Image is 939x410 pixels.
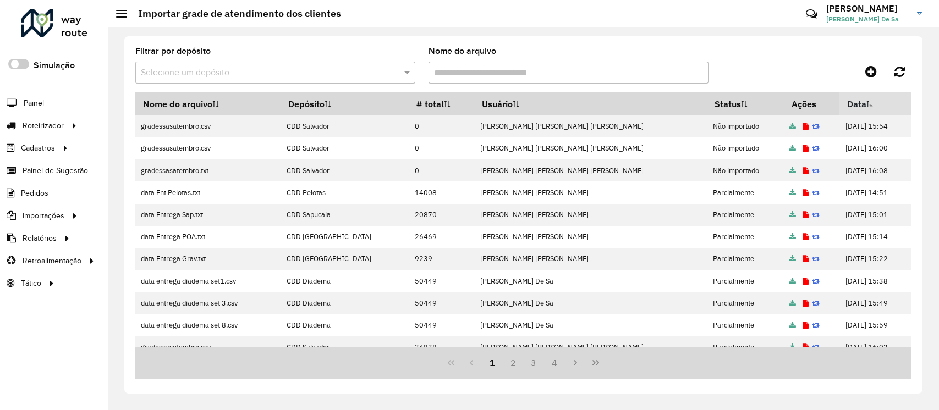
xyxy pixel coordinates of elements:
a: Reimportar [812,121,820,131]
td: 0 [409,159,474,181]
a: Reimportar [812,254,820,263]
span: [PERSON_NAME] De Sa [826,14,909,24]
td: [PERSON_NAME] [PERSON_NAME] [474,248,707,270]
a: Reimportar [812,232,820,241]
td: Não importado [707,137,784,159]
td: CDD [GEOGRAPHIC_DATA] [281,226,409,248]
label: Simulação [34,59,75,72]
td: [PERSON_NAME] [PERSON_NAME] [474,181,707,203]
td: [DATE] 15:38 [839,270,911,292]
button: Last Page [586,352,607,373]
a: Exibir log de erros [803,298,809,308]
td: [PERSON_NAME] [PERSON_NAME] [PERSON_NAME] [474,115,707,137]
td: [PERSON_NAME] [PERSON_NAME] [PERSON_NAME] [474,336,707,358]
td: CDD [GEOGRAPHIC_DATA] [281,248,409,270]
a: Arquivo completo [789,232,796,241]
td: [PERSON_NAME] [PERSON_NAME] [474,226,707,248]
td: Não importado [707,159,784,181]
th: Usuário [474,92,707,115]
a: Arquivo completo [789,121,796,131]
td: [DATE] 15:01 [839,204,911,226]
a: Exibir log de erros [803,188,809,197]
td: 34838 [409,336,474,358]
a: Arquivo completo [789,188,796,197]
span: Tático [21,278,41,289]
td: data Entrega POA.txt [135,226,281,248]
td: CDD Diadema [281,314,409,336]
td: Parcialmente [707,204,784,226]
a: Exibir log de erros [803,166,809,175]
td: gradessasatembro.txt [135,159,281,181]
td: gradessasatembro.csv [135,115,281,137]
a: Exibir log de erros [803,210,809,219]
td: data entrega diadema set 8.csv [135,314,281,336]
td: CDD Sapucaia [281,204,409,226]
button: 1 [482,352,503,373]
th: Depósito [281,92,409,115]
a: Reimportar [812,320,820,330]
td: [DATE] 15:59 [839,314,911,336]
td: [DATE] 15:14 [839,226,911,248]
td: Parcialmente [707,314,784,336]
td: [PERSON_NAME] De Sa [474,314,707,336]
td: data entrega diadema set 3.csv [135,292,281,314]
td: [DATE] 14:51 [839,181,911,203]
td: Parcialmente [707,270,784,292]
a: Arquivo completo [789,276,796,286]
span: Roteirizador [23,120,64,131]
td: data Ent Pelotas.txt [135,181,281,203]
td: [DATE] 16:00 [839,137,911,159]
td: data entrega diadema set1.csv [135,270,281,292]
a: Arquivo completo [789,342,796,352]
td: [DATE] 15:54 [839,115,911,137]
h2: Importar grade de atendimento dos clientes [127,8,341,20]
td: [PERSON_NAME] [PERSON_NAME] [PERSON_NAME] [474,159,707,181]
td: [PERSON_NAME] [PERSON_NAME] [474,204,707,226]
a: Arquivo completo [789,320,796,330]
button: Next Page [565,352,586,373]
a: Reimportar [812,342,820,352]
span: Importações [23,210,64,221]
td: 0 [409,115,474,137]
th: # total [409,92,474,115]
h3: [PERSON_NAME] [826,3,909,14]
a: Arquivo completo [789,298,796,308]
th: Nome do arquivo [135,92,281,115]
td: 0 [409,137,474,159]
span: Pedidos [21,187,48,199]
th: Ações [784,92,839,115]
td: CDD Diadema [281,270,409,292]
td: data Entrega Sap.txt [135,204,281,226]
td: [PERSON_NAME] De Sa [474,270,707,292]
td: CDD Salvador [281,115,409,137]
td: 50449 [409,292,474,314]
td: [DATE] 15:49 [839,292,911,314]
span: Relatórios [23,232,57,244]
td: CDD Diadema [281,292,409,314]
a: Exibir log de erros [803,121,809,131]
td: 20870 [409,204,474,226]
a: Reimportar [812,298,820,308]
a: Contato Rápido [800,2,823,26]
td: data Entrega Grav.txt [135,248,281,270]
td: CDD Salvador [281,159,409,181]
td: CDD Salvador [281,137,409,159]
td: [DATE] 15:22 [839,248,911,270]
td: Parcialmente [707,248,784,270]
a: Exibir log de erros [803,320,809,330]
td: CDD Pelotas [281,181,409,203]
td: Não importado [707,115,784,137]
span: Painel [24,97,44,109]
td: [PERSON_NAME] [PERSON_NAME] [PERSON_NAME] [474,137,707,159]
td: Parcialmente [707,336,784,358]
td: Parcialmente [707,226,784,248]
a: Exibir log de erros [803,342,809,352]
a: Exibir log de erros [803,254,809,263]
span: Cadastros [21,142,55,154]
a: Reimportar [812,143,820,153]
a: Reimportar [812,210,820,219]
td: 14008 [409,181,474,203]
span: Retroalimentação [23,255,81,267]
td: 50449 [409,314,474,336]
td: Parcialmente [707,181,784,203]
